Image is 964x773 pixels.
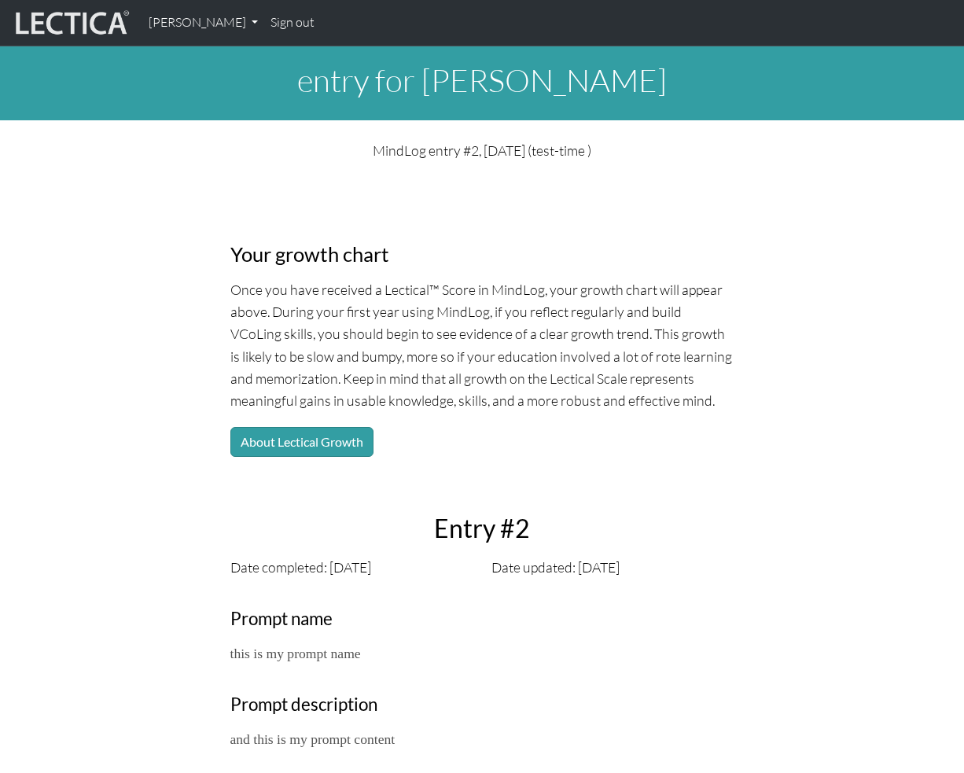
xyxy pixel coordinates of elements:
[230,139,734,161] p: MindLog entry #2, [DATE] (test-time )
[230,242,734,267] h3: Your growth chart
[230,278,734,411] p: Once you have received a Lectical™ Score in MindLog, your growth chart will appear above. During ...
[230,556,327,578] label: Date completed:
[230,609,734,630] h3: Prompt name
[230,427,373,457] button: About Lectical Growth
[230,642,734,664] p: this is my prompt name
[12,8,130,38] img: lecticalive
[221,513,744,543] h2: Entry #2
[264,6,321,39] a: Sign out
[329,558,371,576] span: [DATE]
[230,728,734,750] p: and this is my prompt content
[142,6,264,39] a: [PERSON_NAME]
[230,694,734,716] h3: Prompt description
[482,556,744,578] div: Date updated: [DATE]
